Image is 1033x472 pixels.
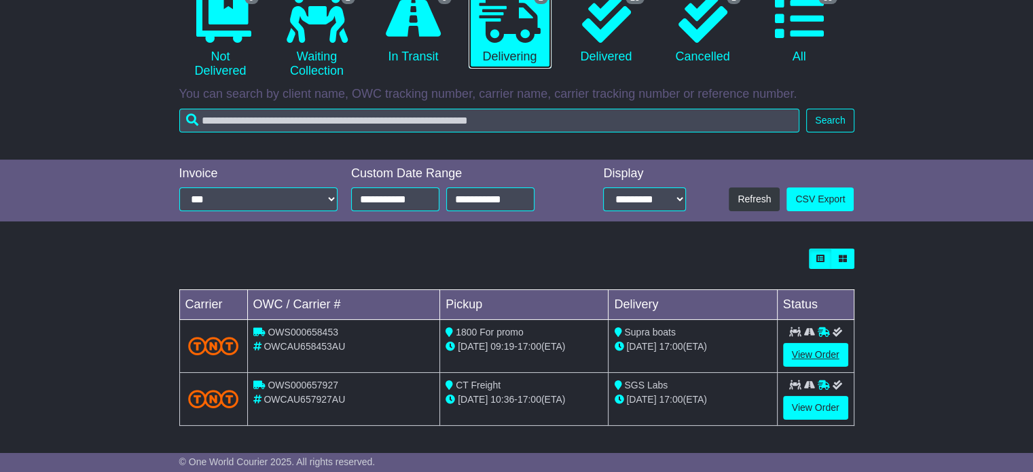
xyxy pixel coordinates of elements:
div: Display [603,166,686,181]
span: [DATE] [458,394,488,405]
span: CT Freight [456,380,501,391]
span: © One World Courier 2025. All rights reserved. [179,456,376,467]
img: TNT_Domestic.png [188,337,239,355]
div: (ETA) [614,340,771,354]
button: Refresh [729,187,780,211]
div: - (ETA) [446,340,602,354]
span: 17:00 [659,341,683,352]
td: Delivery [609,290,777,320]
span: 10:36 [490,394,514,405]
span: 09:19 [490,341,514,352]
img: TNT_Domestic.png [188,390,239,408]
span: 1800 For promo [456,327,524,338]
span: [DATE] [458,341,488,352]
span: Supra boats [624,327,676,338]
span: 17:00 [518,394,541,405]
span: OWCAU658453AU [264,341,345,352]
a: View Order [783,396,848,420]
div: (ETA) [614,393,771,407]
div: Custom Date Range [351,166,567,181]
a: View Order [783,343,848,367]
span: 17:00 [659,394,683,405]
span: OWS000657927 [268,380,338,391]
span: [DATE] [626,394,656,405]
span: [DATE] [626,341,656,352]
td: Status [777,290,854,320]
div: Invoice [179,166,338,181]
td: Carrier [179,290,247,320]
td: OWC / Carrier # [247,290,440,320]
span: SGS Labs [624,380,668,391]
span: 17:00 [518,341,541,352]
span: OWCAU657927AU [264,394,345,405]
td: Pickup [440,290,609,320]
a: CSV Export [786,187,854,211]
span: OWS000658453 [268,327,338,338]
div: - (ETA) [446,393,602,407]
button: Search [806,109,854,132]
p: You can search by client name, OWC tracking number, carrier name, carrier tracking number or refe... [179,87,854,102]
